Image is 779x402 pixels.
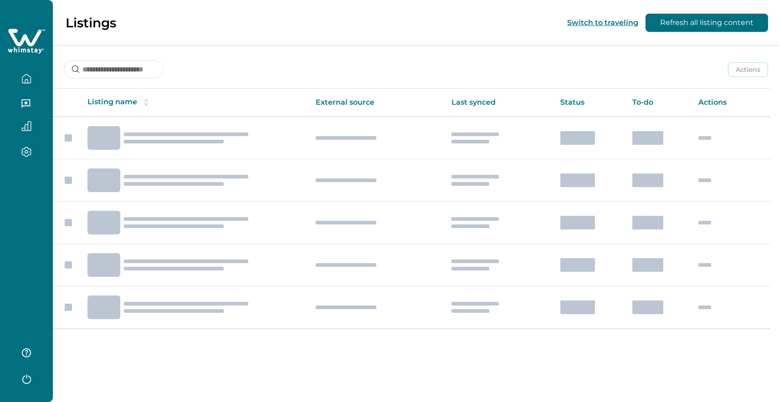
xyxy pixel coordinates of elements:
[80,89,308,117] th: Listing name
[66,15,116,31] p: Listings
[728,62,768,77] button: Actions
[444,89,553,117] th: Last synced
[137,98,155,107] button: sorting
[646,14,768,32] button: Refresh all listing content
[691,89,770,117] th: Actions
[553,89,625,117] th: Status
[308,89,445,117] th: External source
[567,18,638,27] button: Switch to traveling
[625,89,691,117] th: To-do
